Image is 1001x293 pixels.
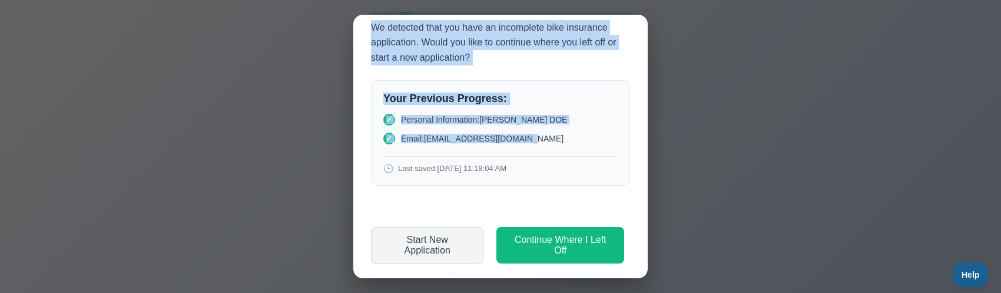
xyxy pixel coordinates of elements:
[401,134,564,143] span: Email: [EMAIL_ADDRESS][DOMAIN_NAME]
[383,156,618,173] div: Last saved: [DATE] 11:18:04 AM
[383,164,393,173] span: 🕒
[371,20,630,65] p: We detected that you have an incomplete bike insurance application. Would you like to continue wh...
[383,133,395,144] span: ✓
[383,93,618,105] h3: Your Previous Progress:
[401,115,567,124] span: Personal Information: [PERSON_NAME] DOE
[371,227,483,264] button: Start New Application
[953,262,989,287] iframe: Toggle Customer Support
[496,227,624,264] button: Continue Where I Left Off
[383,114,395,126] span: ✓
